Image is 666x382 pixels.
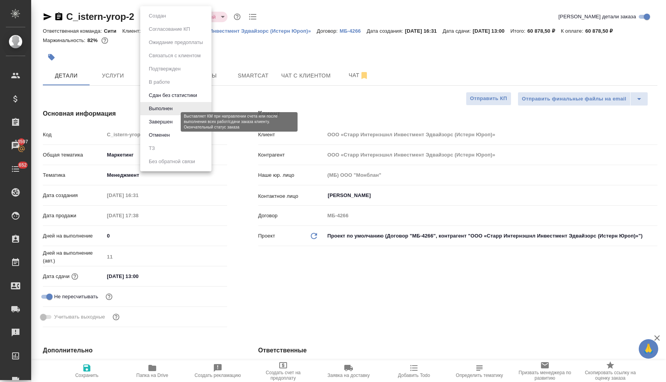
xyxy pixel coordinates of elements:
[146,131,172,139] button: Отменен
[146,104,175,113] button: Выполнен
[146,91,199,100] button: Сдан без статистики
[146,51,203,60] button: Связаться с клиентом
[146,25,192,33] button: Согласование КП
[146,118,175,126] button: Завершен
[146,12,168,20] button: Создан
[146,38,205,47] button: Ожидание предоплаты
[146,65,183,73] button: Подтвержден
[146,144,157,153] button: ТЗ
[146,78,172,86] button: В работе
[146,157,197,166] button: Без обратной связи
